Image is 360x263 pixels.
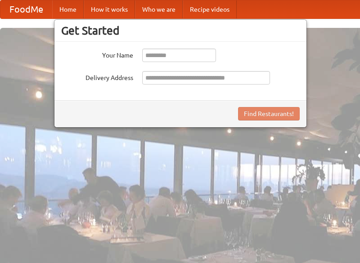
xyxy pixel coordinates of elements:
a: FoodMe [0,0,52,18]
a: Who we are [135,0,183,18]
h3: Get Started [61,24,300,37]
a: How it works [84,0,135,18]
label: Delivery Address [61,71,133,82]
button: Find Restaurants! [238,107,300,120]
label: Your Name [61,49,133,60]
a: Recipe videos [183,0,237,18]
a: Home [52,0,84,18]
